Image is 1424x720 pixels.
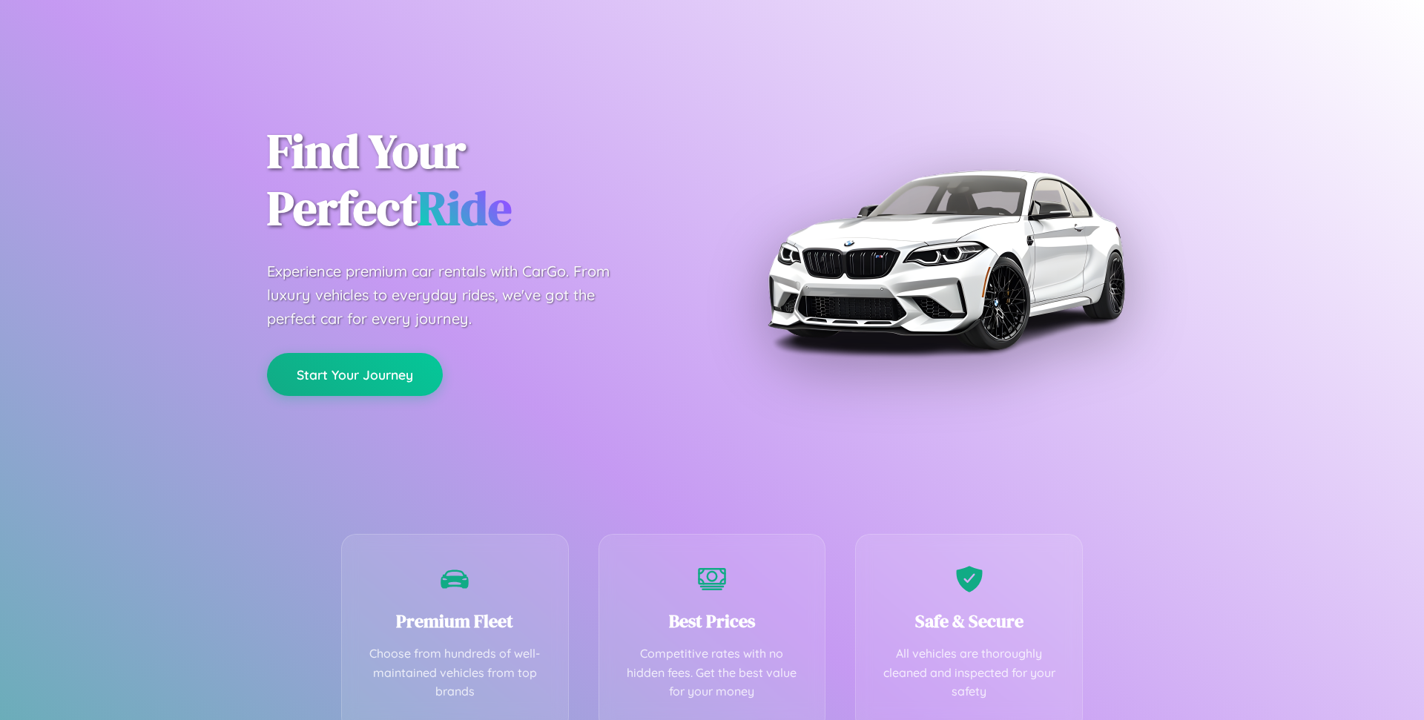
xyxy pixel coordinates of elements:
h3: Best Prices [622,609,803,633]
h3: Premium Fleet [364,609,546,633]
p: All vehicles are thoroughly cleaned and inspected for your safety [878,644,1060,701]
p: Choose from hundreds of well-maintained vehicles from top brands [364,644,546,701]
span: Ride [418,176,512,240]
h1: Find Your Perfect [267,123,690,237]
button: Start Your Journey [267,353,443,396]
h3: Safe & Secure [878,609,1060,633]
p: Competitive rates with no hidden fees. Get the best value for your money [622,644,803,701]
img: Premium BMW car rental vehicle [760,74,1131,445]
p: Experience premium car rentals with CarGo. From luxury vehicles to everyday rides, we've got the ... [267,260,638,331]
